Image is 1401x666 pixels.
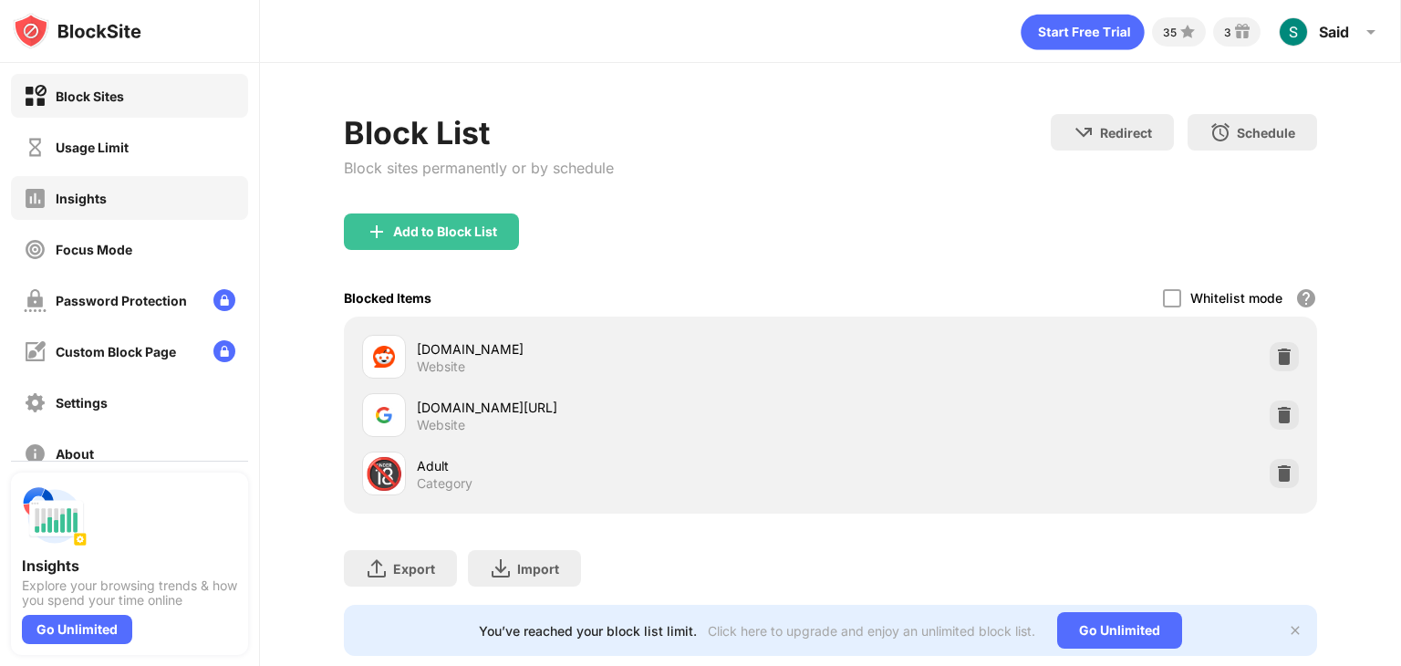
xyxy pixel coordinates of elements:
[24,391,47,414] img: settings-off.svg
[22,484,88,549] img: push-insights.svg
[417,456,830,475] div: Adult
[56,395,108,411] div: Settings
[417,359,465,375] div: Website
[517,561,559,577] div: Import
[13,13,141,49] img: logo-blocksite.svg
[1237,125,1295,140] div: Schedule
[1100,125,1152,140] div: Redirect
[373,346,395,368] img: favicons
[213,340,235,362] img: lock-menu.svg
[56,446,94,462] div: About
[1319,23,1349,41] div: Said
[417,417,465,433] div: Website
[56,140,129,155] div: Usage Limit
[1279,17,1308,47] img: ACg8ocLZs644WKwLIeU_6LoylPuwr9tATEcx75NHC9oEfMDtIbVymw=s96-c
[56,242,132,257] div: Focus Mode
[1163,26,1177,39] div: 35
[1224,26,1231,39] div: 3
[365,455,403,493] div: 🔞
[417,398,830,417] div: [DOMAIN_NAME][URL]
[24,289,47,312] img: password-protection-off.svg
[213,289,235,311] img: lock-menu.svg
[344,159,614,177] div: Block sites permanently or by schedule
[417,475,472,492] div: Category
[1057,612,1182,649] div: Go Unlimited
[1288,623,1302,638] img: x-button.svg
[56,88,124,104] div: Block Sites
[1177,21,1199,43] img: points-small.svg
[708,623,1035,639] div: Click here to upgrade and enjoy an unlimited block list.
[56,191,107,206] div: Insights
[56,344,176,359] div: Custom Block Page
[393,224,497,239] div: Add to Block List
[479,623,697,639] div: You’ve reached your block list limit.
[1021,14,1145,50] div: animation
[373,404,395,426] img: favicons
[22,615,132,644] div: Go Unlimited
[22,557,237,575] div: Insights
[393,561,435,577] div: Export
[344,114,614,151] div: Block List
[24,187,47,210] img: insights-off.svg
[22,578,237,608] div: Explore your browsing trends & how you spend your time online
[24,136,47,159] img: time-usage-off.svg
[24,85,47,108] img: block-on.svg
[24,340,47,363] img: customize-block-page-off.svg
[1231,21,1253,43] img: reward-small.svg
[24,442,47,465] img: about-off.svg
[344,290,431,306] div: Blocked Items
[417,339,830,359] div: [DOMAIN_NAME]
[1190,290,1282,306] div: Whitelist mode
[56,293,187,308] div: Password Protection
[24,238,47,261] img: focus-off.svg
